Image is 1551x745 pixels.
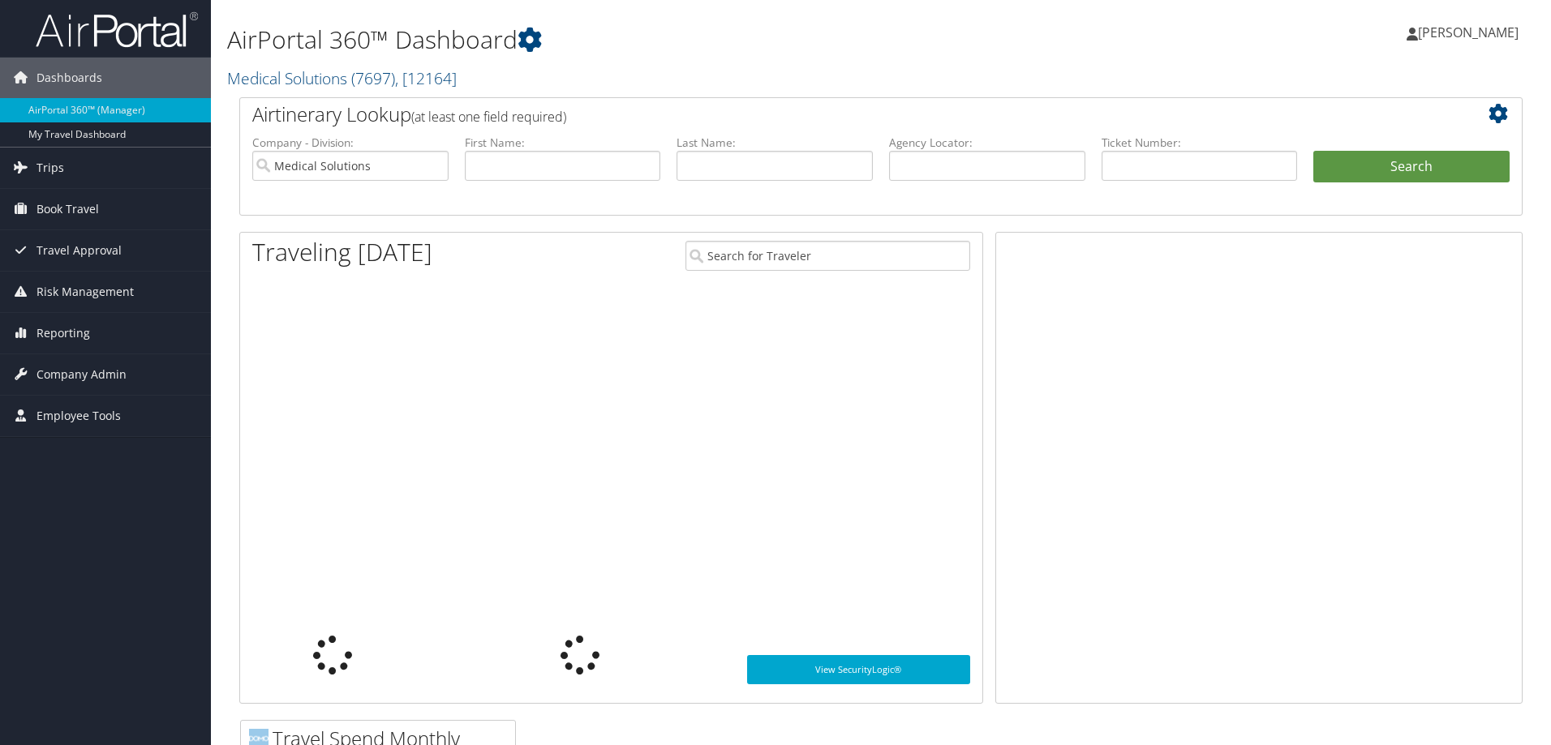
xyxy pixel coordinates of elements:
h1: Traveling [DATE] [252,235,432,269]
span: ( 7697 ) [351,67,395,89]
span: Reporting [37,313,90,353]
span: , [ 12164 ] [395,67,457,89]
span: Employee Tools [37,396,121,436]
span: Dashboards [37,58,102,98]
a: View SecurityLogic® [747,655,970,684]
button: Search [1313,151,1510,183]
label: Company - Division: [252,135,449,151]
label: First Name: [465,135,661,151]
span: Trips [37,148,64,188]
input: Search for Traveler [685,241,970,271]
h2: Airtinerary Lookup [252,101,1403,128]
label: Last Name: [677,135,873,151]
span: Risk Management [37,272,134,312]
span: (at least one field required) [411,108,566,126]
img: airportal-logo.png [36,11,198,49]
a: Medical Solutions [227,67,457,89]
span: Book Travel [37,189,99,229]
label: Agency Locator: [889,135,1085,151]
span: Travel Approval [37,230,122,271]
span: Company Admin [37,354,127,395]
label: Ticket Number: [1102,135,1298,151]
h1: AirPortal 360™ Dashboard [227,23,1099,57]
a: [PERSON_NAME] [1407,8,1535,57]
span: [PERSON_NAME] [1418,24,1519,41]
